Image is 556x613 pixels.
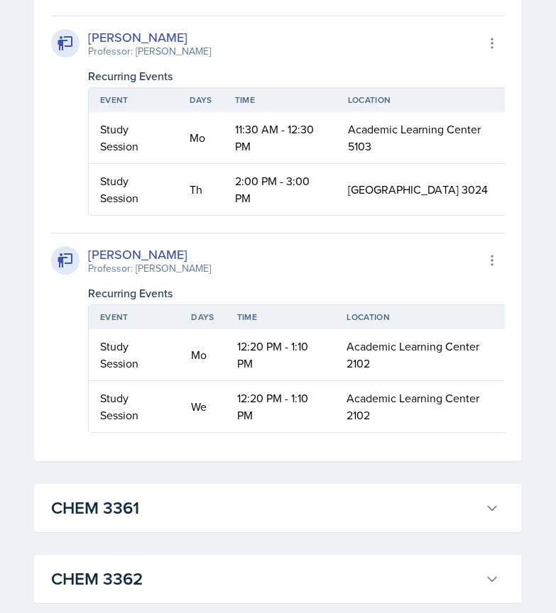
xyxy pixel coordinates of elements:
[180,381,225,432] td: We
[100,390,168,424] div: Study Session
[226,381,336,432] td: 12:20 PM - 1:10 PM
[335,305,513,329] th: Location
[100,172,167,206] div: Study Session
[226,329,336,381] td: 12:20 PM - 1:10 PM
[89,88,178,112] th: Event
[347,338,479,371] span: Academic Learning Center 2102
[48,563,502,595] button: CHEM 3362
[88,67,505,84] div: Recurring Events
[178,164,224,215] td: Th
[180,305,225,329] th: Days
[88,28,211,47] div: [PERSON_NAME]
[337,88,513,112] th: Location
[88,44,211,59] div: Professor: [PERSON_NAME]
[88,245,211,264] div: [PERSON_NAME]
[51,495,479,521] h3: CHEM 3361
[224,88,337,112] th: Time
[100,121,167,155] div: Study Session
[224,164,337,215] td: 2:00 PM - 3:00 PM
[226,305,336,329] th: Time
[100,338,168,372] div: Study Session
[180,329,225,381] td: Mo
[89,305,180,329] th: Event
[178,88,224,112] th: Days
[348,121,481,154] span: Academic Learning Center 5103
[88,261,211,276] div: Professor: [PERSON_NAME]
[178,112,224,164] td: Mo
[88,285,505,302] div: Recurring Events
[348,182,488,197] span: [GEOGRAPHIC_DATA] 3024
[51,566,479,592] h3: CHEM 3362
[347,390,479,423] span: Academic Learning Center 2102
[48,492,502,524] button: CHEM 3361
[224,112,337,164] td: 11:30 AM - 12:30 PM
